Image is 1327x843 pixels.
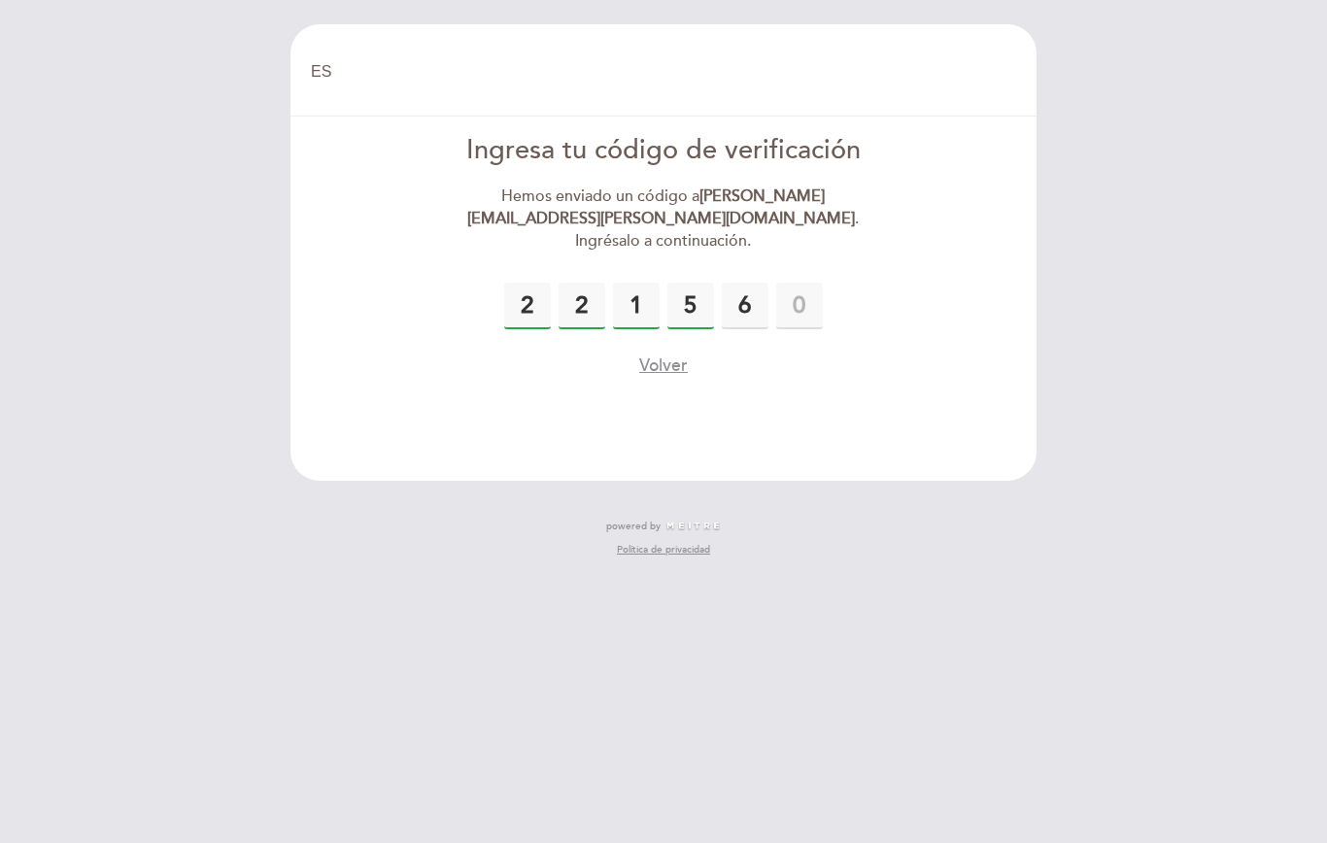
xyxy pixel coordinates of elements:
input: 0 [722,283,768,329]
input: 0 [613,283,660,329]
div: Ingresa tu código de verificación [441,132,887,170]
button: Volver [639,354,688,378]
input: 0 [559,283,605,329]
span: powered by [606,520,661,533]
input: 0 [504,283,551,329]
input: 0 [667,283,714,329]
a: Política de privacidad [617,543,710,556]
a: powered by [606,520,721,533]
strong: [PERSON_NAME][EMAIL_ADDRESS][PERSON_NAME][DOMAIN_NAME] [467,186,855,228]
input: 0 [776,283,823,329]
img: MEITRE [665,522,721,531]
div: Hemos enviado un código a . Ingrésalo a continuación. [441,185,887,253]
